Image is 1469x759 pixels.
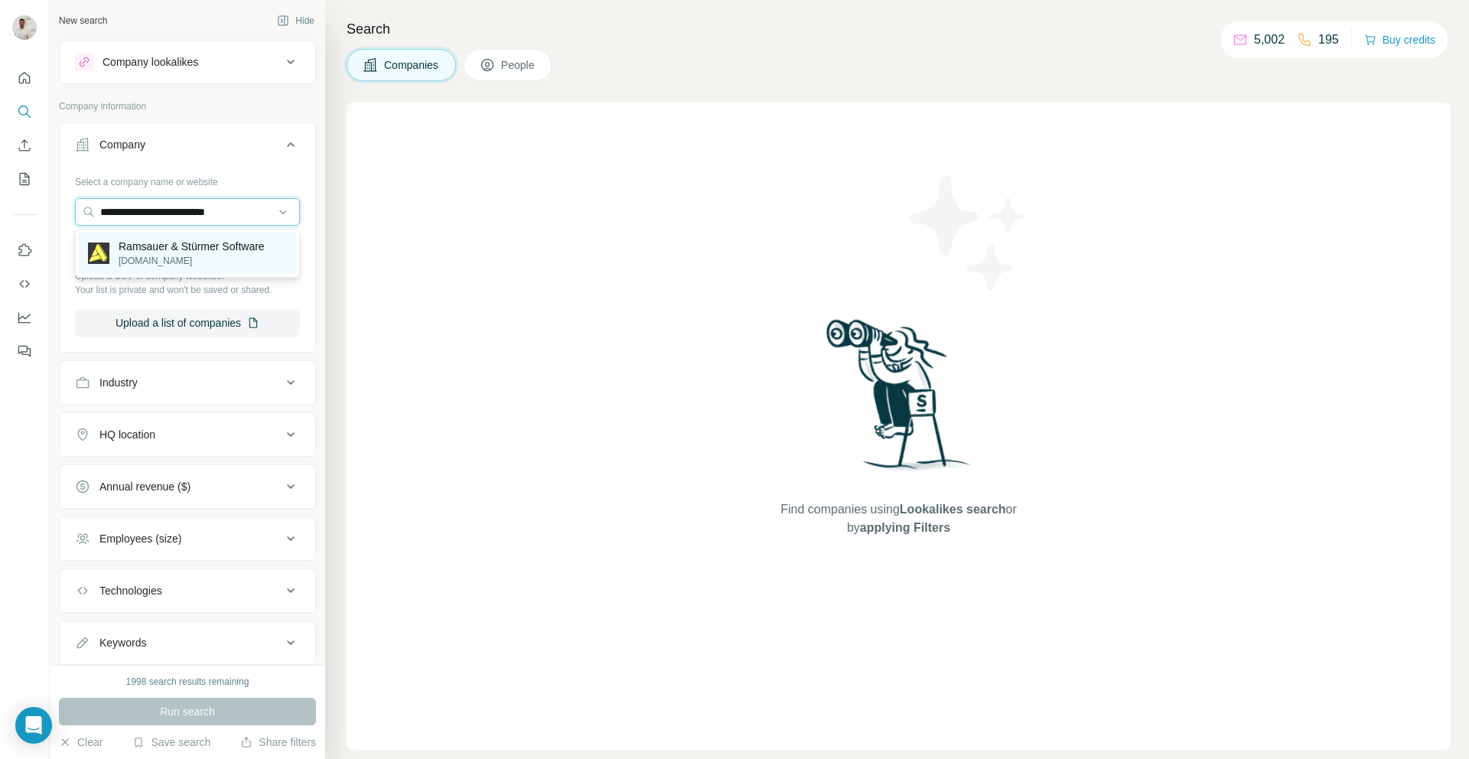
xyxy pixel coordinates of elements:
button: Company lookalikes [60,44,315,80]
img: Surfe Illustration - Stars [899,164,1037,301]
button: Clear [59,735,103,750]
button: Technologies [60,572,315,609]
button: Industry [60,364,315,401]
img: Surfe Illustration - Woman searching with binoculars [819,315,979,486]
div: Employees (size) [99,531,181,546]
p: Your list is private and won't be saved or shared. [75,283,300,297]
button: Company [60,126,315,169]
button: Employees (size) [60,520,315,557]
button: My lists [12,165,37,193]
div: Company [99,137,145,152]
div: Company lookalikes [103,54,198,70]
button: Annual revenue ($) [60,468,315,505]
p: 5,002 [1254,31,1285,49]
p: 195 [1318,31,1339,49]
button: Enrich CSV [12,132,37,159]
img: Ramsauer & Stürmer Software [88,243,109,264]
button: Use Surfe API [12,270,37,298]
span: Find companies using or by [776,500,1021,537]
div: Industry [99,375,138,390]
div: Annual revenue ($) [99,479,191,494]
button: Feedback [12,337,37,365]
span: People [501,57,536,73]
button: Save search [132,735,210,750]
button: Keywords [60,624,315,661]
img: Avatar [12,15,37,40]
button: Dashboard [12,304,37,331]
button: Use Surfe on LinkedIn [12,236,37,264]
span: applying Filters [860,521,950,534]
div: Technologies [99,583,162,598]
div: HQ location [99,427,155,442]
div: Select a company name or website [75,169,300,189]
div: Keywords [99,635,146,650]
button: Quick start [12,64,37,92]
button: Hide [266,9,325,32]
h4: Search [347,18,1451,40]
div: New search [59,14,107,28]
span: Companies [384,57,440,73]
button: Buy credits [1364,29,1435,50]
p: [DOMAIN_NAME] [119,254,265,268]
p: Ramsauer & Stürmer Software [119,239,265,254]
button: Share filters [240,735,316,750]
button: Search [12,98,37,125]
div: Open Intercom Messenger [15,707,52,744]
p: Company information [59,99,316,113]
div: 1998 search results remaining [126,675,249,689]
span: Lookalikes search [900,503,1006,516]
button: HQ location [60,416,315,453]
button: Upload a list of companies [75,309,300,337]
